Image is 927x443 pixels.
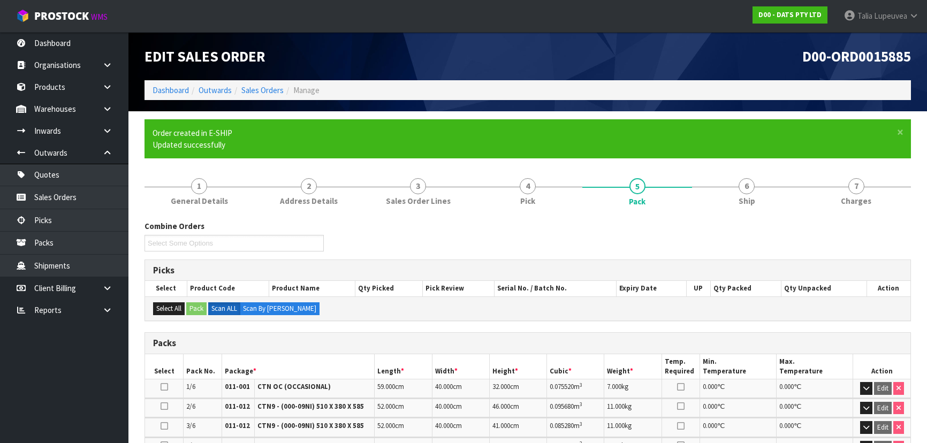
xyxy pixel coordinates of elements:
span: 0.000 [779,382,794,391]
span: 0.000 [779,421,794,430]
th: Product Code [187,281,269,296]
a: Dashboard [153,85,189,95]
span: 0.000 [703,402,717,411]
sup: 3 [580,381,582,388]
td: ℃ [700,418,777,437]
span: Charges [841,195,871,207]
td: cm [375,418,432,437]
td: ℃ [777,418,853,437]
h3: Packs [153,338,902,348]
label: Scan By [PERSON_NAME] [240,302,320,315]
th: Select [145,281,187,296]
span: Pack [629,196,645,207]
th: Action [867,281,910,296]
strong: CTN9 - (000-09NI) 510 X 380 X 585 [257,421,364,430]
sup: 3 [580,421,582,427]
span: 32.000 [492,382,510,391]
strong: D00 - DATS PTY LTD [758,10,822,19]
span: ProStock [34,9,89,23]
span: 6 [739,178,755,194]
span: Address Details [280,195,338,207]
span: 52.000 [377,421,395,430]
td: cm [375,399,432,417]
th: UP [686,281,710,296]
td: kg [604,399,662,417]
th: Width [432,354,489,379]
span: 0.085280 [550,421,574,430]
td: cm [432,379,489,398]
span: Lupeuvea [874,11,907,21]
a: D00 - DATS PTY LTD [753,6,827,24]
span: 2/6 [186,402,195,411]
td: cm [489,399,546,417]
span: 1 [191,178,207,194]
th: Action [853,354,910,379]
span: 0.000 [703,421,717,430]
span: 40.000 [435,382,453,391]
th: Package [222,354,375,379]
td: ℃ [777,379,853,398]
span: Edit Sales Order [145,47,265,65]
td: m [547,399,604,417]
strong: 011-001 [225,382,250,391]
td: cm [432,399,489,417]
th: Pick Review [423,281,495,296]
span: 5 [629,178,645,194]
th: Qty Packed [710,281,781,296]
span: 2 [301,178,317,194]
th: Pack No. [184,354,222,379]
label: Combine Orders [145,220,204,232]
span: 41.000 [492,421,510,430]
th: Min. Temperature [700,354,777,379]
span: 7 [848,178,864,194]
span: 0.075520 [550,382,574,391]
th: Max. Temperature [777,354,853,379]
span: 0.000 [779,402,794,411]
td: kg [604,418,662,437]
label: Scan ALL [208,302,240,315]
button: Pack [186,302,207,315]
th: Qty Picked [355,281,423,296]
span: 1/6 [186,382,195,391]
button: Edit [874,382,892,395]
button: Edit [874,421,892,434]
span: General Details [171,195,228,207]
th: Expiry Date [616,281,686,296]
td: cm [375,379,432,398]
span: 0.095680 [550,402,574,411]
th: Product Name [269,281,355,296]
a: Outwards [199,85,232,95]
span: Sales Order Lines [386,195,451,207]
span: 40.000 [435,421,453,430]
td: m [547,379,604,398]
span: 7.000 [607,382,621,391]
a: Sales Orders [241,85,284,95]
th: Height [489,354,546,379]
td: ℃ [700,399,777,417]
td: kg [604,379,662,398]
span: × [897,125,903,140]
strong: 011-012 [225,421,250,430]
span: Talia [857,11,872,21]
strong: CTN OC (OCCASIONAL) [257,382,331,391]
h3: Picks [153,265,902,276]
small: WMS [91,12,108,22]
span: 46.000 [492,402,510,411]
th: Length [375,354,432,379]
span: 3 [410,178,426,194]
span: 0.000 [703,382,717,391]
span: 40.000 [435,402,453,411]
span: Pick [520,195,535,207]
span: 3/6 [186,421,195,430]
td: cm [489,418,546,437]
th: Qty Unpacked [781,281,867,296]
span: 11.000 [607,402,625,411]
th: Cubic [547,354,604,379]
strong: CTN9 - (000-09NI) 510 X 380 X 585 [257,402,364,411]
button: Edit [874,402,892,415]
span: D00-ORD0015885 [802,47,911,65]
td: cm [489,379,546,398]
td: cm [432,418,489,437]
span: 11.000 [607,421,625,430]
td: ℃ [777,399,853,417]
